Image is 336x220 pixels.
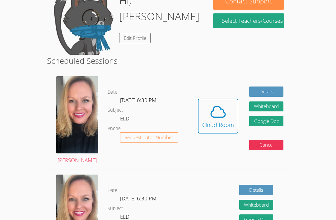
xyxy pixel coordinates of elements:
a: Select Teachers/Courses [213,13,284,28]
button: Whiteboard [249,101,283,112]
a: Details [249,87,283,97]
div: Cloud Room [202,120,234,129]
button: Whiteboard [239,200,273,210]
dt: Subject [108,205,123,213]
button: Cancel [249,140,283,150]
dt: Date [108,187,117,194]
dt: Date [108,88,117,96]
dt: Phone [108,125,121,133]
dt: Subject [108,106,123,114]
span: [DATE] 6:30 PM [120,195,156,202]
img: avatar.png [56,76,98,153]
span: Request Tutor Number [124,135,173,140]
dd: ELD [120,114,131,125]
button: Request Tutor Number [120,132,178,143]
h2: Scheduled Sessions [47,55,289,67]
a: Edit Profile [119,33,151,43]
button: Cloud Room [198,99,238,133]
a: Details [239,185,273,195]
a: Google Doc [249,116,283,126]
span: [DATE] 6:30 PM [120,96,156,104]
a: [PERSON_NAME] [56,76,98,165]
